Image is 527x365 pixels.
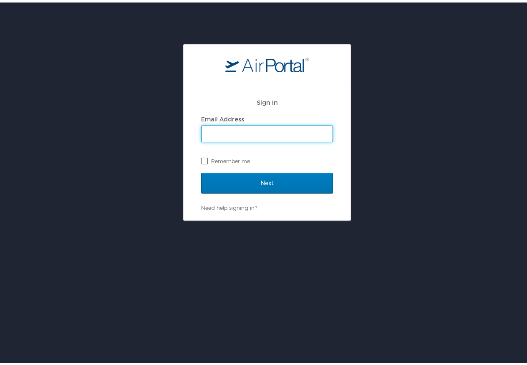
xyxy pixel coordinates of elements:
[225,55,309,70] img: logo
[201,113,244,120] label: Email Address
[201,202,257,209] a: Need help signing in?
[201,152,333,165] label: Remember me
[201,170,333,191] input: Next
[201,95,333,105] h2: Sign In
